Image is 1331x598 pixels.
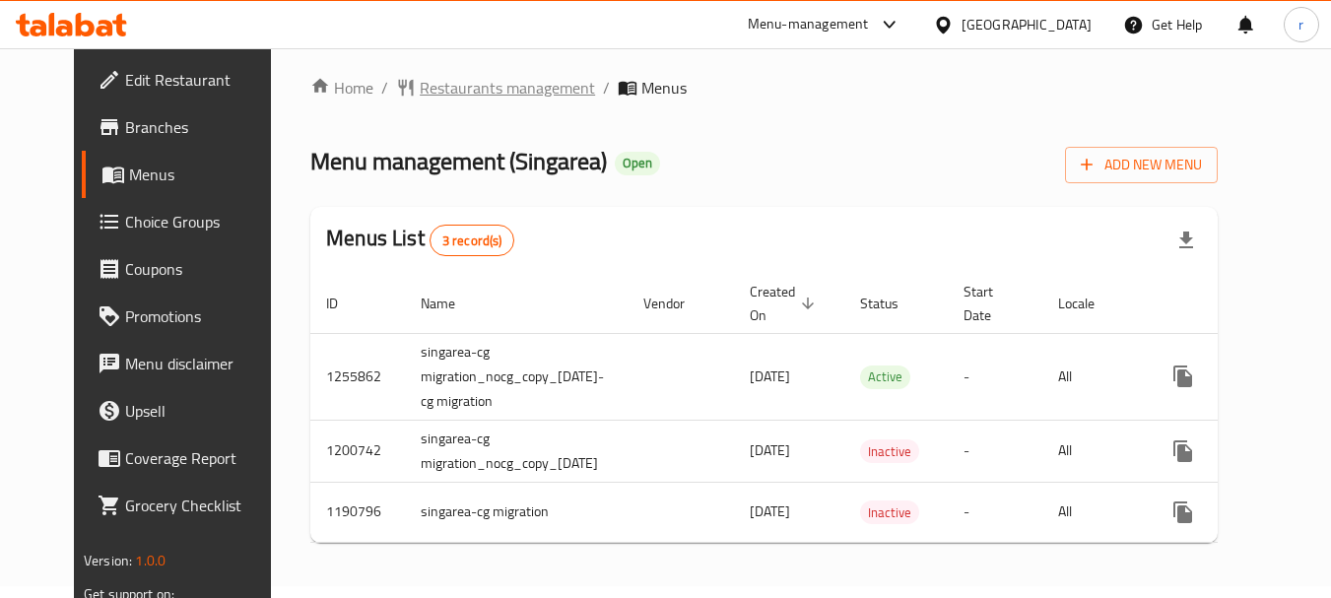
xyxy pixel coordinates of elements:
div: [GEOGRAPHIC_DATA] [962,14,1092,35]
span: Coupons [125,257,281,281]
span: Restaurants management [420,76,595,100]
span: Menu disclaimer [125,352,281,375]
span: Inactive [860,501,919,524]
span: Promotions [125,304,281,328]
h2: Menus List [326,224,514,256]
div: Open [615,152,660,175]
a: Grocery Checklist [82,482,297,529]
li: / [381,76,388,100]
span: Menus [641,76,687,100]
span: Active [860,365,910,388]
div: Active [860,365,910,389]
a: Menu disclaimer [82,340,297,387]
div: Export file [1163,217,1210,264]
span: Name [421,292,481,315]
td: - [948,482,1042,542]
a: Menus [82,151,297,198]
td: singarea-cg migration [405,482,628,542]
span: Status [860,292,924,315]
button: more [1160,428,1207,475]
a: Upsell [82,387,297,434]
td: 1255862 [310,333,405,420]
a: Coupons [82,245,297,293]
td: 1200742 [310,420,405,482]
div: Inactive [860,439,919,463]
td: All [1042,420,1144,482]
td: All [1042,333,1144,420]
span: Start Date [964,280,1019,327]
span: [DATE] [750,498,790,524]
td: singarea-cg migration_nocg_copy_[DATE] [405,420,628,482]
button: Change Status [1207,353,1254,400]
button: more [1160,489,1207,536]
div: Menu-management [748,13,869,36]
span: Choice Groups [125,210,281,233]
span: Coverage Report [125,446,281,470]
li: / [603,76,610,100]
span: 3 record(s) [431,232,514,250]
span: [DATE] [750,364,790,389]
span: Grocery Checklist [125,494,281,517]
td: All [1042,482,1144,542]
div: Inactive [860,500,919,524]
span: Locale [1058,292,1120,315]
button: Change Status [1207,428,1254,475]
td: - [948,420,1042,482]
span: Inactive [860,440,919,463]
span: Menus [129,163,281,186]
span: Edit Restaurant [125,68,281,92]
span: ID [326,292,364,315]
td: 1190796 [310,482,405,542]
a: Branches [82,103,297,151]
span: r [1298,14,1303,35]
a: Coverage Report [82,434,297,482]
a: Choice Groups [82,198,297,245]
a: Home [310,76,373,100]
span: Open [615,155,660,171]
button: Add New Menu [1065,147,1218,183]
nav: breadcrumb [310,76,1218,100]
span: Add New Menu [1081,153,1202,177]
a: Restaurants management [396,76,595,100]
a: Edit Restaurant [82,56,297,103]
span: Created On [750,280,821,327]
span: [DATE] [750,437,790,463]
a: Promotions [82,293,297,340]
td: singarea-cg migration_nocg_copy_[DATE]-cg migration [405,333,628,420]
button: Change Status [1207,489,1254,536]
span: Version: [84,548,132,573]
span: Upsell [125,399,281,423]
span: Vendor [643,292,710,315]
span: Menu management ( Singarea ) [310,139,607,183]
span: Branches [125,115,281,139]
span: 1.0.0 [135,548,166,573]
button: more [1160,353,1207,400]
td: - [948,333,1042,420]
